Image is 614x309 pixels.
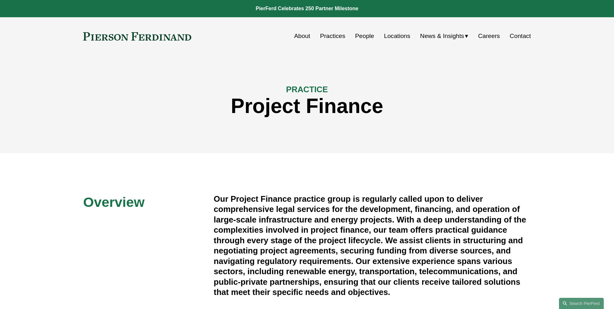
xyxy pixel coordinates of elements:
a: folder dropdown [420,30,468,42]
h4: Our Project Finance practice group is regularly called upon to deliver comprehensive legal servic... [214,194,531,298]
a: About [294,30,310,42]
a: Contact [510,30,531,42]
h1: Project Finance [83,94,531,118]
span: PRACTICE [286,85,328,94]
a: Practices [320,30,345,42]
a: Careers [478,30,500,42]
span: News & Insights [420,31,464,42]
a: Search this site [559,298,604,309]
a: People [355,30,374,42]
a: Locations [384,30,410,42]
span: Overview [83,194,145,210]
